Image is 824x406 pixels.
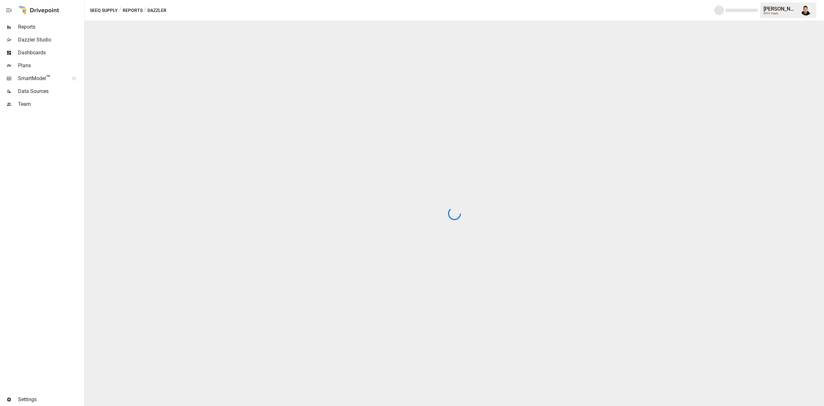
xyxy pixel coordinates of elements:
img: Francisco Sanchez [801,5,811,15]
span: Data Sources [18,88,83,95]
span: Dashboards [18,49,83,57]
div: / [119,6,121,14]
div: / [144,6,146,14]
div: SEEQ Supply [763,12,797,15]
span: SmartModel [18,75,65,82]
span: Reports [18,23,83,31]
span: ™ [46,74,51,82]
span: Settings [18,396,83,403]
button: SEEQ Supply [90,6,118,14]
span: Dazzler Studio [18,36,83,44]
button: Francisco Sanchez [797,1,815,19]
div: [PERSON_NAME] [763,6,797,12]
span: Plans [18,62,83,69]
button: Reports [123,6,143,14]
span: Team [18,100,83,108]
